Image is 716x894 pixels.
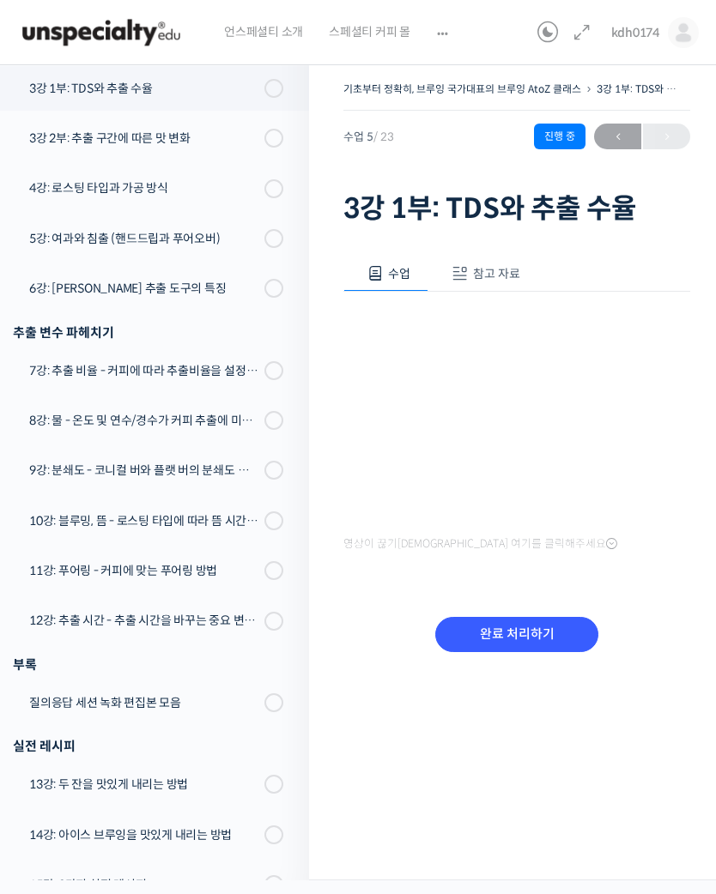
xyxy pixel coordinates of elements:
[594,125,641,148] span: ←
[29,178,259,197] div: 4강: 로스팅 타입과 가공 방식
[373,130,394,144] span: / 23
[343,82,581,95] a: 기초부터 정확히, 브루잉 국가대표의 브루잉 AtoZ 클래스
[13,653,283,676] div: 부록
[157,571,178,584] span: 대화
[611,25,659,40] span: kdh0174
[13,321,283,344] div: 추출 변수 파헤치기
[435,617,598,652] input: 완료 처리하기
[29,561,259,580] div: 11강: 푸어링 - 커피에 맞는 푸어링 방법
[29,775,259,794] div: 13강: 두 잔을 맛있게 내리는 방법
[54,570,64,583] span: 홈
[597,82,707,95] a: 3강 1부: TDS와 추출 수율
[29,461,259,480] div: 9강: 분쇄도 - 코니컬 버와 플랫 버의 분쇄도 차이는 왜 추출 결과물에 영향을 미치는가
[5,544,113,587] a: 홈
[113,544,221,587] a: 대화
[29,511,259,530] div: 10강: 블루밍, 뜸 - 로스팅 타입에 따라 뜸 시간을 다르게 해야 하는 이유
[388,266,410,281] span: 수업
[29,229,259,248] div: 5강: 여과와 침출 (핸드드립과 푸어오버)
[13,734,283,758] div: 실전 레시피
[594,124,641,149] a: ←이전
[343,192,690,225] h1: 3강 1부: TDS와 추출 수율
[29,361,259,380] div: 7강: 추출 비율 - 커피에 따라 추출비율을 설정하는 방법
[29,875,259,894] div: 15강: 2가지 실전 레시피
[29,129,259,148] div: 3강 2부: 추출 구간에 따른 맛 변화
[343,537,617,551] span: 영상이 끊기[DEMOGRAPHIC_DATA] 여기를 클릭해주세요
[29,611,259,630] div: 12강: 추출 시간 - 추출 시간을 바꾸는 중요 변수 파헤치기
[473,266,520,281] span: 참고 자료
[29,411,259,430] div: 8강: 물 - 온도 및 연수/경수가 커피 추출에 미치는 영향
[29,693,259,712] div: 질의응답 세션 녹화 편집본 모음
[221,544,330,587] a: 설정
[534,124,586,149] div: 진행 중
[265,570,286,583] span: 설정
[29,279,259,298] div: 6강: [PERSON_NAME] 추출 도구의 특징
[343,131,394,142] span: 수업 5
[29,825,259,844] div: 14강: 아이스 브루잉을 맛있게 내리는 방법
[29,79,259,98] div: 3강 1부: TDS와 추출 수율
